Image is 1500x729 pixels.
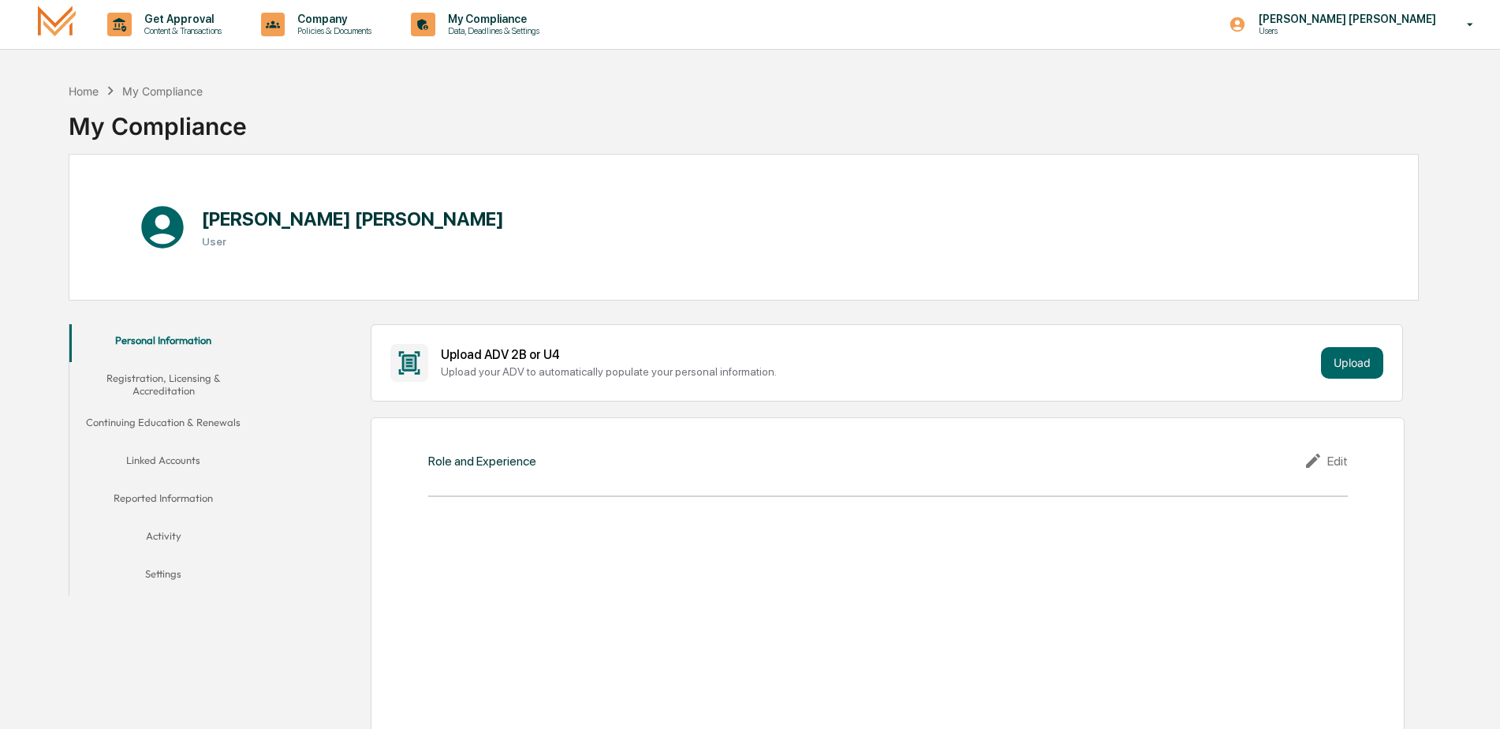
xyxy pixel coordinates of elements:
[69,362,258,407] button: Registration, Licensing & Accreditation
[38,6,76,43] img: logo
[69,558,258,596] button: Settings
[285,13,379,25] p: Company
[69,99,247,140] div: My Compliance
[285,25,379,36] p: Policies & Documents
[69,406,258,444] button: Continuing Education & Renewals
[132,25,229,36] p: Content & Transactions
[69,84,99,98] div: Home
[69,482,258,520] button: Reported Information
[1246,25,1401,36] p: Users
[69,324,258,596] div: secondary tabs example
[441,347,1314,362] div: Upload ADV 2B or U4
[1246,13,1444,25] p: [PERSON_NAME] [PERSON_NAME]
[1304,451,1348,470] div: Edit
[202,207,504,230] h1: [PERSON_NAME] [PERSON_NAME]
[132,13,229,25] p: Get Approval
[441,365,1314,378] div: Upload your ADV to automatically populate your personal information.
[69,520,258,558] button: Activity
[69,444,258,482] button: Linked Accounts
[202,235,504,248] h3: User
[428,454,536,469] div: Role and Experience
[435,13,547,25] p: My Compliance
[122,84,203,98] div: My Compliance
[435,25,547,36] p: Data, Deadlines & Settings
[1321,347,1383,379] button: Upload
[69,324,258,362] button: Personal Information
